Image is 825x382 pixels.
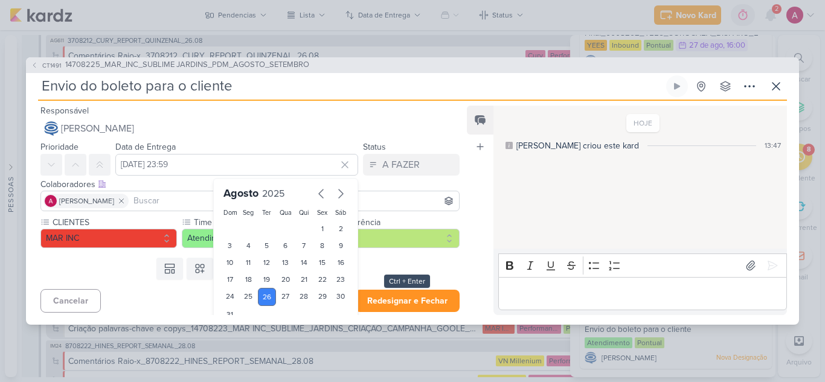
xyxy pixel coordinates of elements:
[295,288,313,306] div: 28
[182,229,318,248] button: Atendimento
[332,220,350,237] div: 2
[313,220,332,237] div: 1
[40,229,177,248] button: MAR INC
[332,237,350,254] div: 9
[323,229,460,248] button: Pontual
[516,139,639,152] div: [PERSON_NAME] criou este kard
[258,237,277,254] div: 5
[262,188,284,200] span: 2025
[40,178,460,191] div: Colaboradores
[45,195,57,207] img: Alessandra Gomes
[51,216,177,229] label: CLIENTES
[295,254,313,271] div: 14
[498,253,787,277] div: Editor toolbar
[223,208,237,218] div: Dom
[313,271,332,288] div: 22
[131,194,457,208] input: Buscar
[221,254,240,271] div: 10
[313,237,332,254] div: 8
[765,140,781,151] div: 13:47
[239,288,258,306] div: 25
[363,154,460,176] button: A FAZER
[40,106,89,116] label: Responsável
[384,275,430,288] div: Ctrl + Enter
[40,118,460,139] button: [PERSON_NAME]
[40,142,79,152] label: Prioridade
[258,271,277,288] div: 19
[313,288,332,306] div: 29
[239,237,258,254] div: 4
[38,75,664,97] input: Kard Sem Título
[276,288,295,306] div: 27
[498,277,787,310] div: Editor editing area: main
[332,288,350,306] div: 30
[223,186,258,200] span: Agosto
[295,271,313,288] div: 21
[258,288,277,306] div: 26
[31,59,309,71] button: CT1491 14708225_MAR_INC_SUBLIME JARDINS_PDM_AGOSTO_SETEMBRO
[59,196,114,206] span: [PERSON_NAME]
[276,254,295,271] div: 13
[40,61,63,70] span: CT1491
[363,142,386,152] label: Status
[242,208,255,218] div: Seg
[44,121,59,136] img: Caroline Traven De Andrade
[115,154,358,176] input: Select a date
[221,288,240,306] div: 24
[40,289,101,313] button: Cancelar
[221,237,240,254] div: 3
[334,216,460,229] label: Recorrência
[221,306,240,323] div: 31
[313,254,332,271] div: 15
[258,254,277,271] div: 12
[355,290,460,312] button: Redesignar e Fechar
[297,208,311,218] div: Qui
[239,254,258,271] div: 11
[295,237,313,254] div: 7
[193,216,318,229] label: Time
[65,59,309,71] span: 14708225_MAR_INC_SUBLIME JARDINS_PDM_AGOSTO_SETEMBRO
[115,142,176,152] label: Data de Entrega
[260,208,274,218] div: Ter
[276,237,295,254] div: 6
[382,158,420,172] div: A FAZER
[332,254,350,271] div: 16
[61,121,134,136] span: [PERSON_NAME]
[276,271,295,288] div: 20
[239,271,258,288] div: 18
[332,271,350,288] div: 23
[221,271,240,288] div: 17
[278,208,292,218] div: Qua
[334,208,348,218] div: Sáb
[315,208,329,218] div: Sex
[672,81,682,91] div: Ligar relógio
